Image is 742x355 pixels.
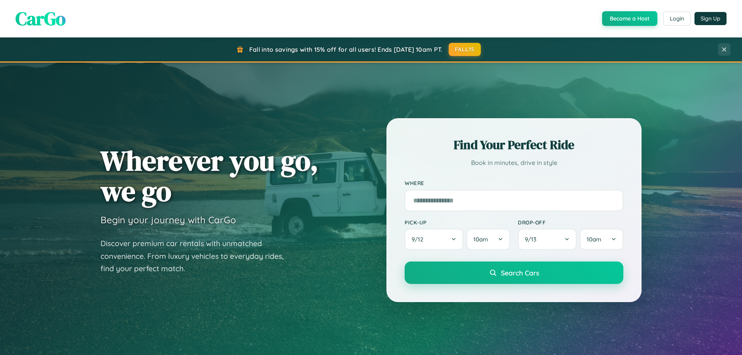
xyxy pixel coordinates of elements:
[663,12,691,25] button: Login
[518,229,577,250] button: 9/13
[405,262,623,284] button: Search Cars
[405,229,463,250] button: 9/12
[602,11,657,26] button: Become a Host
[580,229,623,250] button: 10am
[249,46,443,53] span: Fall into savings with 15% off for all users! Ends [DATE] 10am PT.
[100,145,318,206] h1: Wherever you go, we go
[449,43,481,56] button: FALL15
[405,180,623,187] label: Where
[518,219,623,226] label: Drop-off
[405,157,623,168] p: Book in minutes, drive in style
[473,236,488,243] span: 10am
[525,236,540,243] span: 9 / 13
[466,229,510,250] button: 10am
[405,219,510,226] label: Pick-up
[694,12,727,25] button: Sign Up
[100,214,236,226] h3: Begin your journey with CarGo
[587,236,601,243] span: 10am
[100,237,294,275] p: Discover premium car rentals with unmatched convenience. From luxury vehicles to everyday rides, ...
[501,268,539,277] span: Search Cars
[412,236,427,243] span: 9 / 12
[15,6,66,31] span: CarGo
[405,136,623,153] h2: Find Your Perfect Ride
